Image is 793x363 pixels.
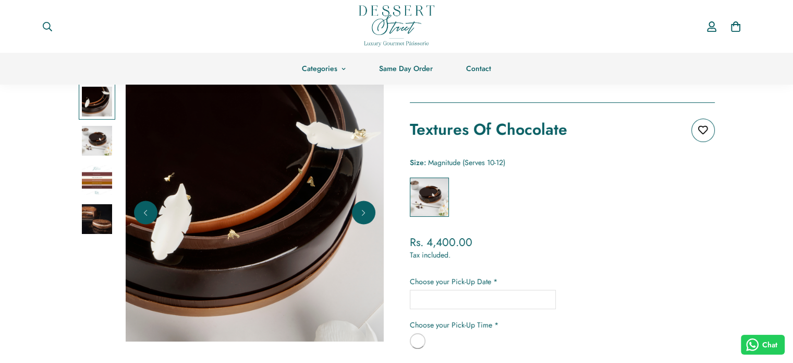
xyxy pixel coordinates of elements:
[691,119,715,142] button: Add to wishlist
[34,15,61,38] button: Search
[410,157,426,168] span: Size:
[724,15,748,39] a: 0
[359,5,434,46] img: Dessert Street
[352,201,375,225] button: Next
[410,178,449,217] label: Magnitude (Serves 10-12)
[449,53,508,85] a: Contact
[741,335,785,355] button: Chat
[410,250,715,261] div: Tax included.
[410,235,472,250] span: Rs. 4,400.00
[410,119,567,140] h1: Textures Of Chocolate
[410,276,715,287] label: Choose your Pick-Up Date *
[700,11,724,42] a: Account
[285,53,362,85] a: Categories
[762,339,777,350] span: Chat
[134,201,157,225] button: Previous
[428,157,505,168] span: Magnitude (Serves 10-12)
[362,53,449,85] a: Same Day Order
[410,320,715,331] label: Choose your Pick-Up Time *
